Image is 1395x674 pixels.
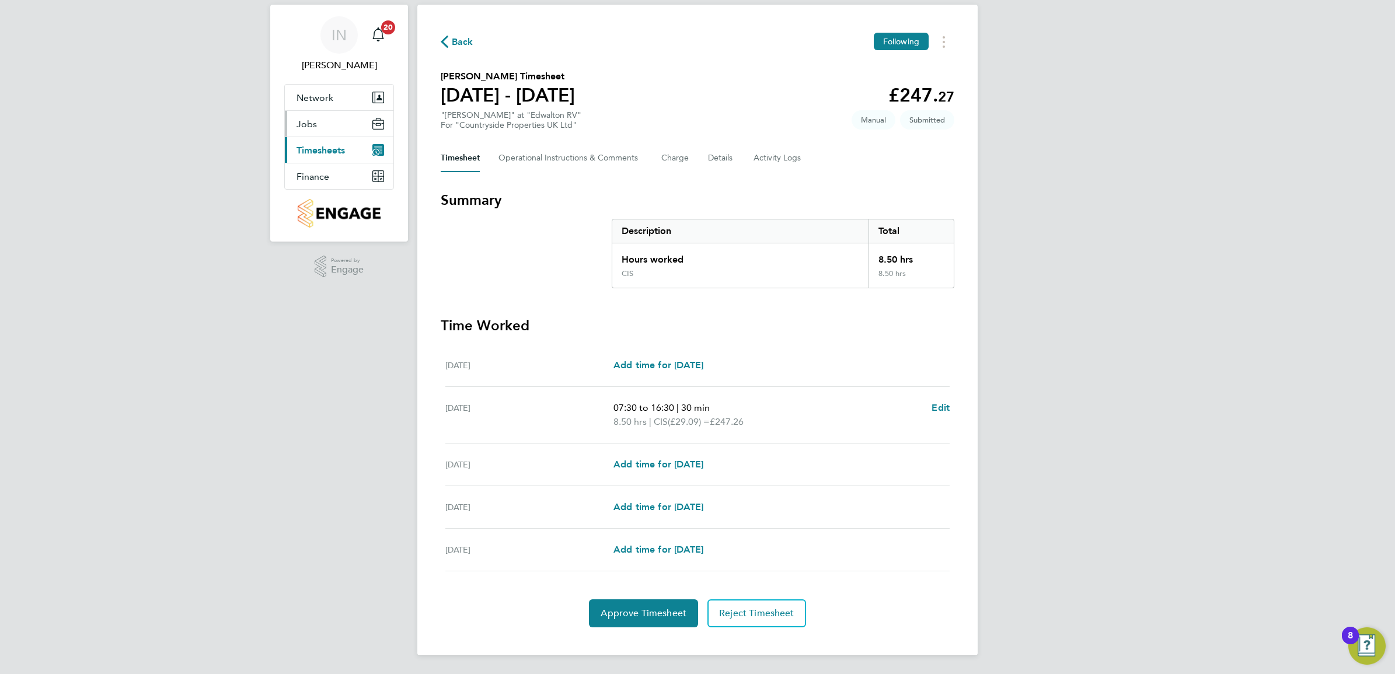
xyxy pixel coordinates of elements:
h3: Summary [441,191,954,209]
button: Activity Logs [754,144,803,172]
span: Add time for [DATE] [613,501,703,512]
button: Charge [661,144,689,172]
div: 8.50 hrs [869,269,954,288]
img: countryside-properties-logo-retina.png [298,199,380,228]
div: [DATE] [445,458,613,472]
div: [DATE] [445,401,613,429]
span: Following [883,36,919,47]
div: [DATE] [445,358,613,372]
button: Reject Timesheet [707,599,806,627]
button: Open Resource Center, 8 new notifications [1348,627,1386,665]
div: Summary [612,219,954,288]
a: Add time for [DATE] [613,500,703,514]
h3: Time Worked [441,316,954,335]
div: Description [612,219,869,243]
span: This timesheet is Submitted. [900,110,954,130]
span: Approve Timesheet [601,607,686,619]
span: Engage [331,265,364,275]
span: Back [452,35,473,49]
span: 07:30 to 16:30 [613,402,674,413]
button: Operational Instructions & Comments [498,144,643,172]
a: Add time for [DATE] [613,358,703,372]
span: Isa Nawas [284,58,394,72]
section: Timesheet [441,191,954,627]
span: 27 [938,88,954,105]
span: Jobs [297,118,317,130]
span: 30 min [681,402,710,413]
span: (£29.09) = [668,416,710,427]
div: [DATE] [445,500,613,514]
button: Details [708,144,735,172]
button: Approve Timesheet [589,599,698,627]
a: 20 [367,16,390,54]
span: Timesheets [297,145,345,156]
button: Following [874,33,929,50]
span: Add time for [DATE] [613,459,703,470]
button: Timesheet [441,144,480,172]
h1: [DATE] - [DATE] [441,83,575,107]
button: Back [441,34,473,49]
span: Powered by [331,256,364,266]
div: [DATE] [445,543,613,557]
nav: Main navigation [270,5,408,242]
span: Add time for [DATE] [613,544,703,555]
span: 8.50 hrs [613,416,647,427]
a: Add time for [DATE] [613,458,703,472]
span: Finance [297,171,329,182]
h2: [PERSON_NAME] Timesheet [441,69,575,83]
span: | [649,416,651,427]
button: Jobs [285,111,393,137]
button: Timesheets Menu [933,33,954,51]
button: Network [285,85,393,110]
span: Edit [932,402,950,413]
button: Finance [285,163,393,189]
span: £247.26 [710,416,744,427]
span: CIS [654,415,668,429]
a: Powered byEngage [315,256,364,278]
div: For "Countryside Properties UK Ltd" [441,120,581,130]
span: Network [297,92,333,103]
span: | [676,402,679,413]
button: Timesheets [285,137,393,163]
span: Add time for [DATE] [613,359,703,371]
div: CIS [622,269,633,278]
div: Hours worked [612,243,869,269]
div: Total [869,219,954,243]
span: Reject Timesheet [719,607,794,619]
a: Add time for [DATE] [613,543,703,557]
div: 8.50 hrs [869,243,954,269]
span: This timesheet was manually created. [852,110,895,130]
div: "[PERSON_NAME]" at "Edwalton RV" [441,110,581,130]
div: 8 [1348,635,1353,651]
app-decimal: £247. [888,84,954,106]
span: IN [332,27,347,43]
a: Go to home page [284,199,394,228]
a: Edit [932,401,950,415]
a: IN[PERSON_NAME] [284,16,394,72]
span: 20 [381,20,395,34]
